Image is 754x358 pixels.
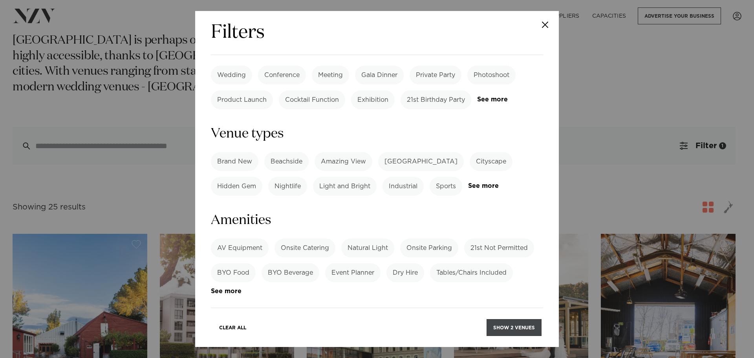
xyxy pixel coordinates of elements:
[268,177,307,196] label: Nightlife
[258,66,306,84] label: Conference
[211,152,258,171] label: Brand New
[262,263,319,282] label: BYO Beverage
[211,125,543,143] h3: Venue types
[410,66,461,84] label: Private Party
[212,319,253,336] button: Clear All
[264,152,309,171] label: Beachside
[355,66,404,84] label: Gala Dinner
[470,152,512,171] label: Cityscape
[211,90,273,109] label: Product Launch
[211,211,543,229] h3: Amenities
[487,319,542,336] button: Show 2 venues
[315,152,372,171] label: Amazing View
[312,66,349,84] label: Meeting
[430,177,462,196] label: Sports
[325,263,381,282] label: Event Planner
[341,239,394,257] label: Natural Light
[464,239,534,257] label: 21st Not Permitted
[400,239,458,257] label: Onsite Parking
[211,263,256,282] label: BYO Food
[211,20,265,45] h2: Filters
[211,177,262,196] label: Hidden Gem
[382,177,424,196] label: Industrial
[386,263,424,282] label: Dry Hire
[467,66,516,84] label: Photoshoot
[279,90,345,109] label: Cocktail Function
[211,239,269,257] label: AV Equipment
[313,177,377,196] label: Light and Bright
[211,66,252,84] label: Wedding
[430,263,513,282] label: Tables/Chairs Included
[531,11,559,39] button: Close
[351,90,395,109] label: Exhibition
[378,152,464,171] label: [GEOGRAPHIC_DATA]
[401,90,471,109] label: 21st Birthday Party
[275,239,335,257] label: Onsite Catering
